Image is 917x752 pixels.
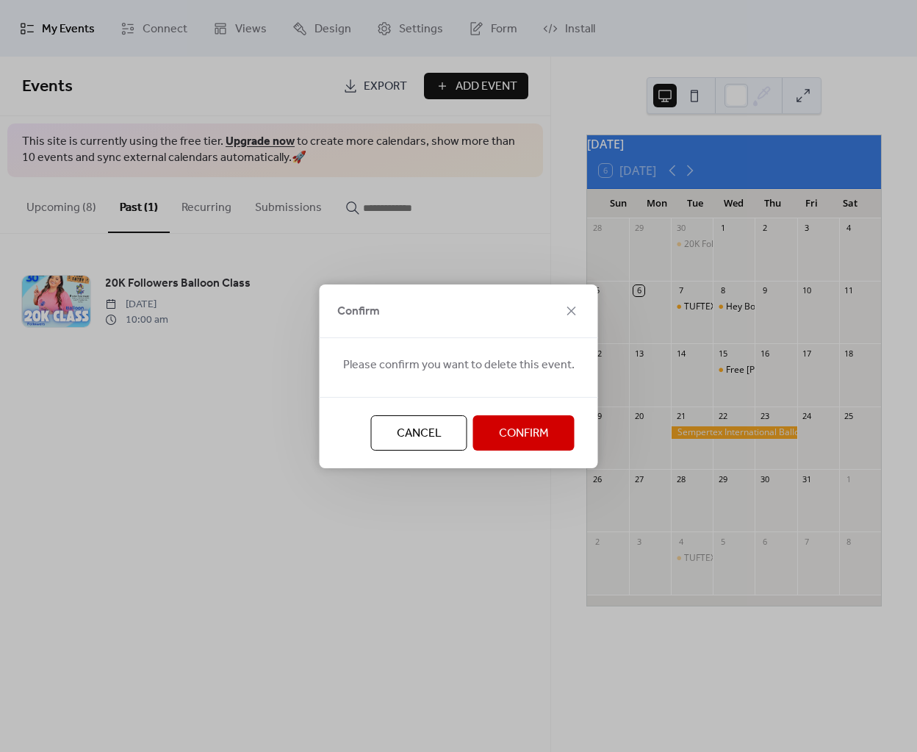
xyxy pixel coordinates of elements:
[343,357,575,374] span: Please confirm you want to delete this event.
[337,303,380,321] span: Confirm
[371,415,467,451] button: Cancel
[397,425,442,443] span: Cancel
[473,415,575,451] button: Confirm
[499,425,549,443] span: Confirm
